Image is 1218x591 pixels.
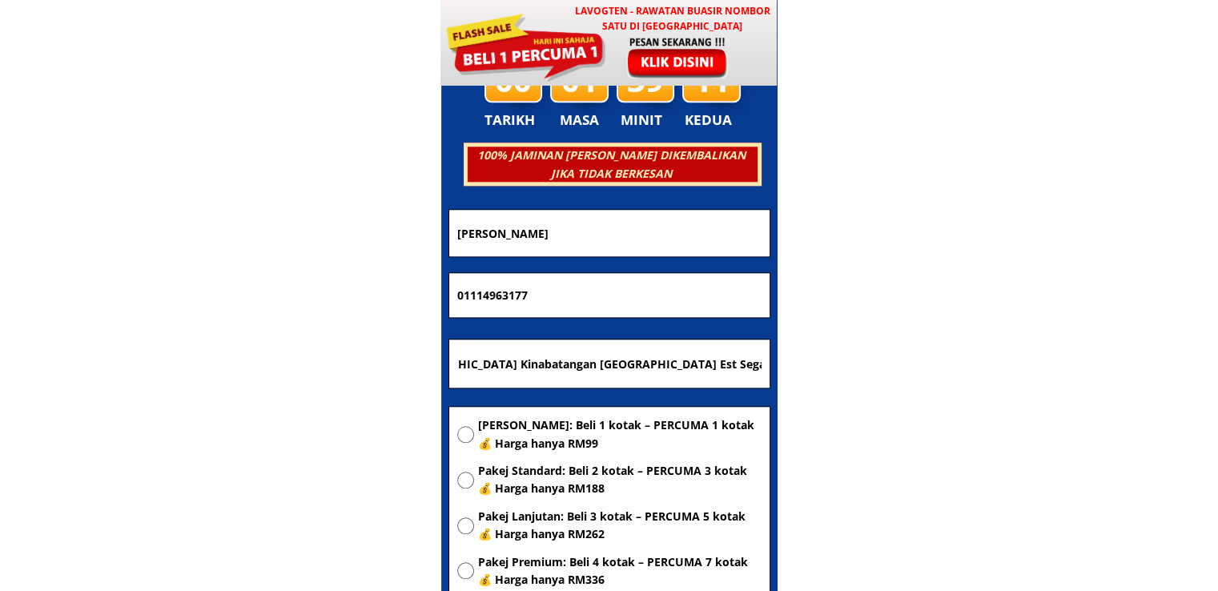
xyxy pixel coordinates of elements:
span: Pakej Standard: Beli 2 kotak – PERCUMA 3 kotak 💰 Harga hanya RM188 [478,462,762,498]
span: Pakej Premium: Beli 4 kotak – PERCUMA 7 kotak 💰 Harga hanya RM336 [478,553,762,589]
h3: KEDUA [685,109,737,131]
input: Alamat [453,340,766,388]
h3: MINIT [621,109,669,131]
h3: 100% JAMINAN [PERSON_NAME] DIKEMBALIKAN JIKA TIDAK BERKESAN [465,147,757,183]
input: Nama penuh [453,210,766,255]
input: Nombor Telefon Bimbit [453,273,766,318]
h3: TARIKH [484,109,552,131]
h3: LAVOGTEN - Rawatan Buasir Nombor Satu di [GEOGRAPHIC_DATA] [567,3,778,34]
h3: MASA [553,109,607,131]
span: [PERSON_NAME]: Beli 1 kotak – PERCUMA 1 kotak 💰 Harga hanya RM99 [478,416,762,452]
span: Pakej Lanjutan: Beli 3 kotak – PERCUMA 5 kotak 💰 Harga hanya RM262 [478,508,762,544]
